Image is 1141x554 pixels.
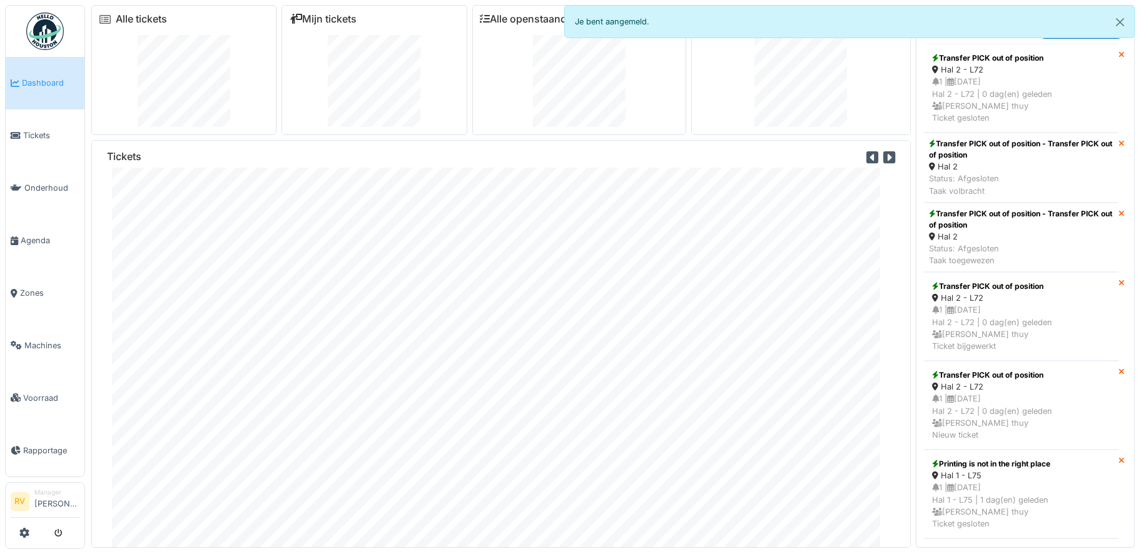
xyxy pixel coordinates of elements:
a: Zones [6,267,84,320]
a: Printing is not in the right place Hal 1 - L75 1 |[DATE]Hal 1 - L75 | 1 dag(en) geleden [PERSON_N... [924,450,1118,538]
a: RV Manager[PERSON_NAME] [11,488,79,518]
a: Transfer PICK out of position - Transfer PICK out of position Hal 2 Status: AfgeslotenTaak toegew... [924,203,1118,273]
div: Transfer PICK out of position - Transfer PICK out of position [929,138,1113,161]
span: Zones [20,287,79,299]
a: Alle tickets [116,13,167,25]
a: Mijn tickets [290,13,357,25]
div: Manager [34,488,79,497]
div: Status: Afgesloten Taak volbracht [929,173,1113,196]
a: Agenda [6,214,84,267]
a: Transfer PICK out of position - Transfer PICK out of position Hal 2 Status: AfgeslotenTaak volbracht [924,133,1118,203]
div: Status: Afgesloten Taak toegewezen [929,243,1113,266]
span: Agenda [21,234,79,246]
div: Hal 1 - L75 [932,470,1110,481]
a: Transfer PICK out of position Hal 2 - L72 1 |[DATE]Hal 2 - L72 | 0 dag(en) geleden [PERSON_NAME] ... [924,361,1118,450]
div: Transfer PICK out of position - Transfer PICK out of position [929,208,1113,231]
div: Hal 2 [929,231,1113,243]
div: Printing is not in the right place [932,458,1110,470]
div: 1 | [DATE] Hal 1 - L75 | 1 dag(en) geleden [PERSON_NAME] thuy Ticket gesloten [932,481,1110,530]
button: Close [1106,6,1134,39]
a: Transfer PICK out of position Hal 2 - L72 1 |[DATE]Hal 2 - L72 | 0 dag(en) geleden [PERSON_NAME] ... [924,272,1118,361]
div: Hal 2 - L72 [932,64,1110,76]
a: Machines [6,320,84,372]
a: Alle openstaande taken [480,13,602,25]
span: Rapportage [23,445,79,456]
div: Transfer PICK out of position [932,281,1110,292]
div: 1 | [DATE] Hal 2 - L72 | 0 dag(en) geleden [PERSON_NAME] thuy Ticket bijgewerkt [932,304,1110,352]
a: Transfer PICK out of position Hal 2 - L72 1 |[DATE]Hal 2 - L72 | 0 dag(en) geleden [PERSON_NAME] ... [924,44,1118,133]
span: Machines [24,340,79,351]
span: Voorraad [23,392,79,404]
h6: Tickets [107,151,141,163]
a: Rapportage [6,424,84,476]
li: RV [11,492,29,511]
div: Transfer PICK out of position [932,53,1110,64]
a: Tickets [6,109,84,162]
img: Badge_color-CXgf-gQk.svg [26,13,64,50]
div: 1 | [DATE] Hal 2 - L72 | 0 dag(en) geleden [PERSON_NAME] thuy Ticket gesloten [932,76,1110,124]
div: Hal 2 - L72 [932,292,1110,304]
div: Hal 2 [929,161,1113,173]
div: Transfer PICK out of position [932,370,1110,381]
div: Hal 2 - L72 [932,381,1110,393]
a: Dashboard [6,57,84,109]
a: Onderhoud [6,162,84,214]
li: [PERSON_NAME] [34,488,79,515]
span: Dashboard [22,77,79,89]
span: Tickets [23,129,79,141]
a: Voorraad [6,371,84,424]
span: Onderhoud [24,182,79,194]
div: Je bent aangemeld. [564,5,1135,38]
div: 1 | [DATE] Hal 2 - L72 | 0 dag(en) geleden [PERSON_NAME] thuy Nieuw ticket [932,393,1110,441]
